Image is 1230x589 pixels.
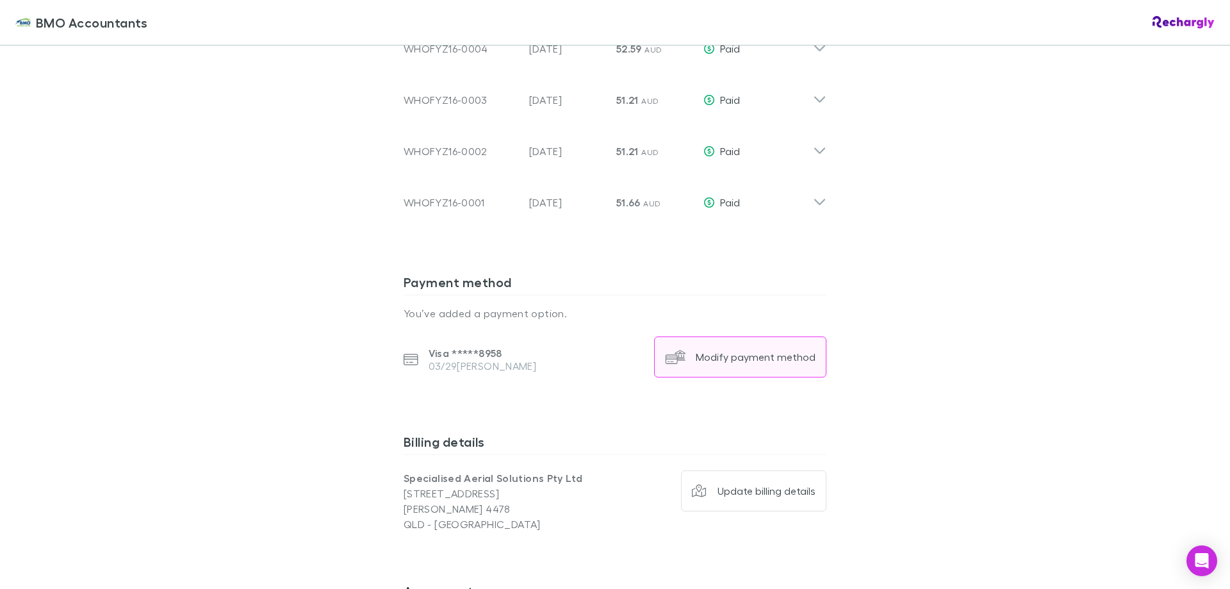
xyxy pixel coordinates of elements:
[720,94,740,106] span: Paid
[641,96,659,106] span: AUD
[643,199,660,208] span: AUD
[404,434,826,454] h3: Billing details
[717,485,816,497] div: Update billing details
[529,144,606,159] p: [DATE]
[393,69,837,120] div: WHOFYZ16-0003[DATE]51.21 AUDPaid
[616,145,639,158] span: 51.21
[616,196,641,209] span: 51.66
[616,94,639,106] span: 51.21
[393,120,837,172] div: WHOFYZ16-0002[DATE]51.21 AUDPaid
[404,470,615,486] p: Specialised Aerial Solutions Pty Ltd
[641,147,659,157] span: AUD
[529,41,606,56] p: [DATE]
[681,470,827,511] button: Update billing details
[616,42,642,55] span: 52.59
[36,13,148,32] span: BMO Accountants
[404,144,519,159] div: WHOFYZ16-0002
[665,347,685,367] img: Modify payment method's Logo
[644,45,662,54] span: AUD
[404,517,615,532] p: QLD - [GEOGRAPHIC_DATA]
[429,360,537,372] p: 03/29 [PERSON_NAME]
[720,145,740,157] span: Paid
[404,92,519,108] div: WHOFYZ16-0003
[404,306,826,321] p: You’ve added a payment option.
[393,172,837,223] div: WHOFYZ16-0001[DATE]51.66 AUDPaid
[529,195,606,210] p: [DATE]
[1186,545,1217,576] div: Open Intercom Messenger
[404,195,519,210] div: WHOFYZ16-0001
[404,501,615,517] p: [PERSON_NAME] 4478
[15,15,31,30] img: BMO Accountants's Logo
[654,336,826,377] button: Modify payment method
[404,41,519,56] div: WHOFYZ16-0004
[1152,16,1215,29] img: Rechargly Logo
[404,274,826,295] h3: Payment method
[404,486,615,501] p: [STREET_ADDRESS]
[720,196,740,208] span: Paid
[720,42,740,54] span: Paid
[529,92,606,108] p: [DATE]
[696,351,816,363] div: Modify payment method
